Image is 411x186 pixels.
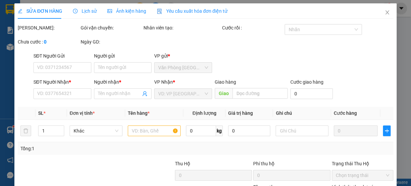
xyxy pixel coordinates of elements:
[175,161,190,166] span: Thu Hộ
[253,160,330,170] div: Phí thu hộ
[33,52,91,60] div: SĐT Người Gửi
[157,9,162,14] img: icon
[18,9,22,13] span: edit
[81,38,142,45] div: Ngày GD:
[290,88,333,99] input: Cước giao hàng
[154,52,212,60] div: VP gửi
[38,110,43,116] span: SL
[336,170,389,180] span: Chọn trạng thái
[215,79,236,85] span: Giao hàng
[33,78,91,86] div: SĐT Người Nhận
[216,125,223,136] span: kg
[383,125,391,136] button: plus
[228,110,253,116] span: Giá trị hàng
[157,8,227,14] span: Yêu cầu xuất hóa đơn điện tử
[94,78,152,86] div: Người nhận
[215,88,232,99] span: Giao
[3,40,97,50] li: Thảo Lan
[383,128,390,133] span: plus
[128,110,149,116] span: Tên hàng
[334,125,378,136] input: 0
[18,8,62,14] span: SỬA ĐƠN HÀNG
[232,88,288,99] input: Dọc đường
[290,79,323,85] label: Cước giao hàng
[107,9,112,13] span: picture
[158,63,208,73] span: Văn Phòng Sài Gòn
[18,38,79,45] div: Chưa cước :
[18,24,79,31] div: [PERSON_NAME]:
[276,125,328,136] input: Ghi Chú
[20,145,159,152] div: Tổng: 1
[142,91,147,96] span: user-add
[385,10,390,15] span: close
[94,52,152,60] div: Người gửi
[73,9,78,13] span: clock-circle
[44,39,46,44] b: 0
[378,3,397,22] button: Close
[3,50,97,59] li: In ngày: 19:17 14/08
[222,24,283,31] div: Cước rồi :
[81,24,142,31] div: Gói vận chuyển:
[193,110,216,116] span: Định lượng
[334,110,357,116] span: Cước hàng
[143,24,221,31] div: Nhân viên tạo:
[107,8,146,14] span: Ảnh kiện hàng
[154,79,173,85] span: VP Nhận
[74,126,118,136] span: Khác
[70,110,95,116] span: Đơn vị tính
[332,160,393,167] div: Trạng thái Thu Hộ
[20,125,31,136] button: delete
[73,8,97,14] span: Lịch sử
[128,125,181,136] input: VD: Bàn, Ghế
[273,107,331,120] th: Ghi chú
